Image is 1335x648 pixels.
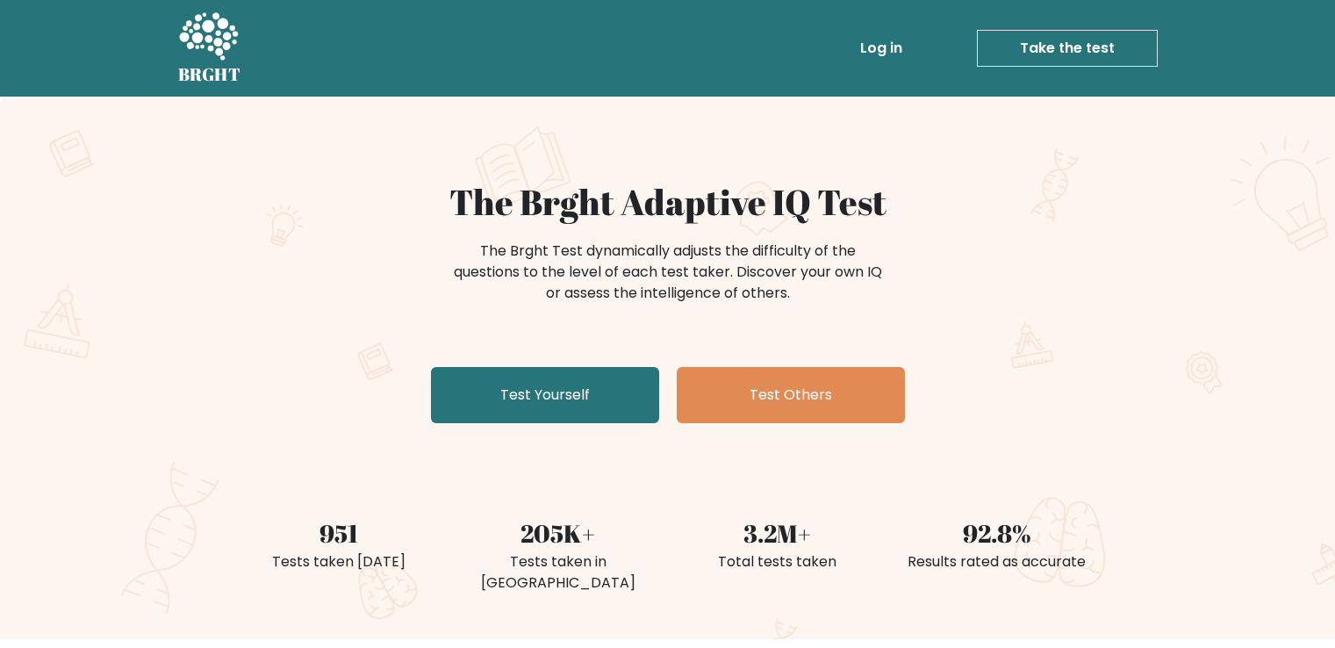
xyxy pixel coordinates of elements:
div: Tests taken in [GEOGRAPHIC_DATA] [459,551,657,594]
div: 3.2M+ [678,515,877,551]
div: The Brght Test dynamically adjusts the difficulty of the questions to the level of each test take... [449,241,887,304]
div: 92.8% [898,515,1096,551]
h1: The Brght Adaptive IQ Test [240,181,1096,223]
div: Total tests taken [678,551,877,572]
a: Log in [853,31,909,66]
div: Results rated as accurate [898,551,1096,572]
a: Test Yourself [431,367,659,423]
div: 951 [240,515,438,551]
a: Take the test [977,30,1158,67]
a: BRGHT [178,7,241,90]
h5: BRGHT [178,64,241,85]
div: Tests taken [DATE] [240,551,438,572]
div: 205K+ [459,515,657,551]
a: Test Others [677,367,905,423]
